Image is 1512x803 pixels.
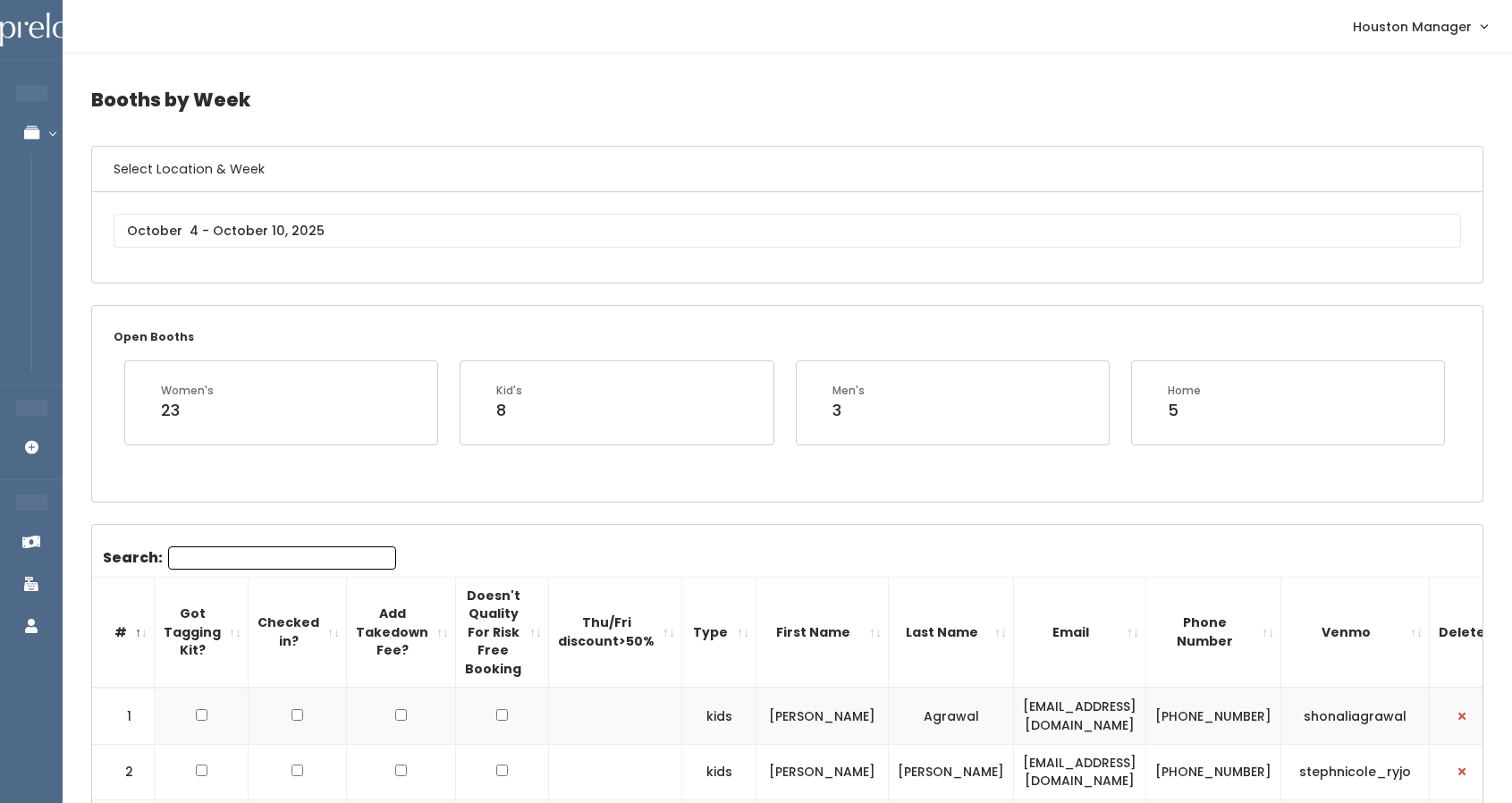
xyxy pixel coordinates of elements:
[1146,577,1281,688] th: Phone Number: activate to sort column ascending
[1168,383,1201,399] div: Home
[832,383,865,399] div: Men's
[1353,17,1472,37] span: Houston Manager
[161,399,214,422] div: 23
[1014,577,1146,688] th: Email: activate to sort column ascending
[756,744,889,799] td: [PERSON_NAME]
[1168,399,1201,422] div: 5
[496,399,522,422] div: 8
[92,577,155,688] th: #: activate to sort column descending
[1281,577,1430,688] th: Venmo: activate to sort column ascending
[756,577,889,688] th: First Name: activate to sort column ascending
[1146,688,1281,744] td: [PHONE_NUMBER]
[889,577,1014,688] th: Last Name: activate to sort column ascending
[92,147,1482,192] h6: Select Location & Week
[347,577,456,688] th: Add Takedown Fee?: activate to sort column ascending
[682,688,756,744] td: kids
[114,214,1461,248] input: October 4 - October 10, 2025
[249,577,347,688] th: Checked in?: activate to sort column ascending
[1281,688,1430,744] td: shonaliagrawal
[155,577,249,688] th: Got Tagging Kit?: activate to sort column ascending
[161,383,214,399] div: Women's
[549,577,682,688] th: Thu/Fri discount&gt;50%: activate to sort column ascending
[114,329,194,344] small: Open Booths
[682,577,756,688] th: Type: activate to sort column ascending
[1430,577,1508,688] th: Delete: activate to sort column ascending
[168,546,396,570] input: Search:
[1014,744,1146,799] td: [EMAIL_ADDRESS][DOMAIN_NAME]
[1014,688,1146,744] td: [EMAIL_ADDRESS][DOMAIN_NAME]
[1335,7,1505,46] a: Houston Manager
[682,744,756,799] td: kids
[103,546,396,570] label: Search:
[1146,744,1281,799] td: [PHONE_NUMBER]
[92,744,155,799] td: 2
[889,744,1014,799] td: [PERSON_NAME]
[1281,744,1430,799] td: stephnicole_ryjo
[456,577,549,688] th: Doesn't Quality For Risk Free Booking : activate to sort column ascending
[832,399,865,422] div: 3
[91,75,1483,124] h4: Booths by Week
[756,688,889,744] td: [PERSON_NAME]
[889,688,1014,744] td: Agrawal
[496,383,522,399] div: Kid's
[92,688,155,744] td: 1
